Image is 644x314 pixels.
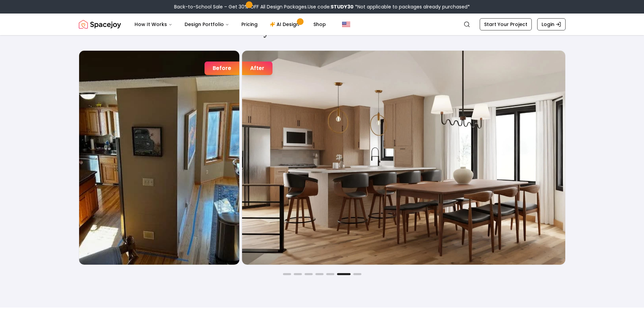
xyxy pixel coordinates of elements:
div: Carousel [79,50,566,265]
button: Go to slide 2 [294,273,302,275]
button: Go to slide 4 [315,273,324,275]
div: 6 / 7 [79,50,566,265]
a: Spacejoy [79,18,121,31]
a: Start Your Project [480,18,532,30]
nav: Main [129,18,331,31]
a: Pricing [236,18,263,31]
span: *Not applicable to packages already purchased* [354,3,470,10]
a: AI Design [264,18,307,31]
button: Go to slide 7 [353,273,361,275]
img: United States [342,20,350,28]
img: Open Living & Dining Room design after designing with Spacejoy [242,51,565,265]
b: STUDY30 [331,3,354,10]
img: Open Living & Dining Room design before designing with Spacejoy [79,51,239,265]
div: Before [205,62,239,75]
a: Shop [308,18,331,31]
button: Go to slide 6 [337,273,351,275]
span: Use code: [308,3,354,10]
nav: Global [79,14,566,35]
img: Spacejoy Logo [79,18,121,31]
h2: Joyful Befores and Afters [79,23,566,37]
button: Go to slide 3 [305,273,313,275]
button: Design Portfolio [179,18,235,31]
a: Login [537,18,566,30]
button: How It Works [129,18,178,31]
button: Go to slide 1 [283,273,291,275]
div: Back-to-School Sale – Get 30% OFF All Design Packages. [174,3,470,10]
button: Go to slide 5 [326,273,334,275]
div: After [242,62,272,75]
